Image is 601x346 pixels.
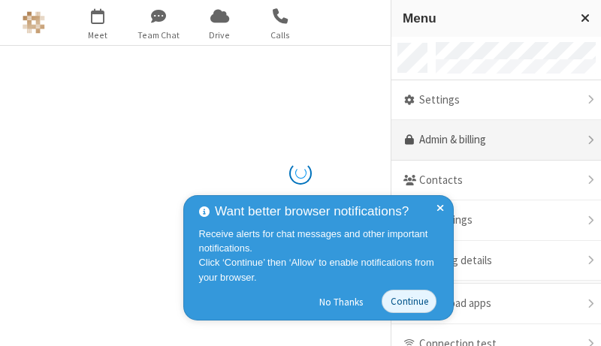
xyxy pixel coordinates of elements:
[403,11,567,26] h3: Menu
[391,120,601,161] a: Admin & billing
[391,200,601,241] div: Recordings
[199,227,442,284] div: Receive alerts for chat messages and other important notifications. Click ‘Continue’ then ‘Allow’...
[391,161,601,201] div: Contacts
[70,29,126,42] span: Meet
[382,290,436,313] button: Continue
[563,307,590,335] iframe: Chat
[23,11,45,34] img: Astra
[252,29,309,42] span: Calls
[391,284,601,324] div: Download apps
[391,241,601,281] div: Meeting details
[391,80,601,121] div: Settings
[192,29,248,42] span: Drive
[215,202,409,221] span: Want better browser notifications?
[312,290,371,314] button: No Thanks
[131,29,187,42] span: Team Chat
